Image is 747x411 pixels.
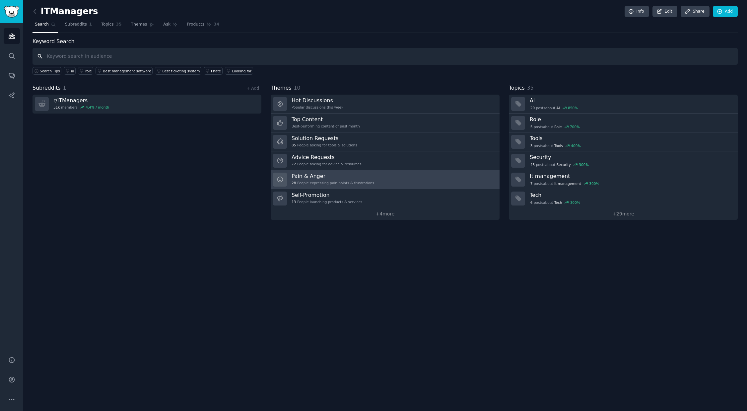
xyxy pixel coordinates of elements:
h3: Solution Requests [292,135,357,142]
a: Security43postsaboutSecurity300% [509,151,738,170]
h3: Advice Requests [292,154,362,161]
h3: Role [530,116,733,123]
a: Looking for [225,67,253,75]
span: Products [187,22,204,28]
a: Advice Requests72People asking for advice & resources [271,151,500,170]
div: post s about [530,143,581,149]
div: 300 % [589,181,599,186]
div: Best-performing content of past month [292,124,360,128]
span: 35 [116,22,122,28]
a: It management7postsaboutIt management300% [509,170,738,189]
h3: Hot Discussions [292,97,343,104]
a: Search [33,19,58,33]
div: People expressing pain points & frustrations [292,181,374,185]
span: 72 [292,162,296,166]
a: Add [713,6,738,17]
span: 13 [292,200,296,204]
span: Ask [163,22,170,28]
a: Subreddits1 [63,19,94,33]
div: post s about [530,124,580,130]
span: Tech [554,200,562,205]
div: I hate [211,69,221,73]
a: +29more [509,208,738,220]
a: Themes [129,19,157,33]
div: 300 % [579,162,589,167]
div: 700 % [570,124,580,129]
div: ai [71,69,74,73]
div: 400 % [571,143,581,148]
span: Themes [271,84,292,92]
span: 10 [294,85,301,91]
a: Self-Promotion13People launching products & services [271,189,500,208]
a: Topics35 [99,19,124,33]
a: Share [681,6,709,17]
h3: Self-Promotion [292,192,363,199]
a: Ask [161,19,180,33]
a: Ai20postsaboutAi850% [509,95,738,114]
span: Subreddits [65,22,87,28]
a: Tech6postsaboutTech300% [509,189,738,208]
a: Tools3postsaboutTools400% [509,132,738,151]
span: 5 [530,124,533,129]
div: People asking for advice & resources [292,162,362,166]
h3: Ai [530,97,733,104]
div: Looking for [232,69,252,73]
span: 1 [63,85,66,91]
div: Best management software [103,69,151,73]
span: Ai [557,106,560,110]
span: Subreddits [33,84,61,92]
div: post s about [530,200,581,205]
input: Keyword search in audience [33,48,738,65]
a: Edit [652,6,677,17]
span: Topics [101,22,113,28]
a: Info [625,6,649,17]
span: Tools [554,143,563,148]
h3: r/ ITManagers [53,97,109,104]
a: Role5postsaboutRole700% [509,114,738,132]
a: role [78,67,93,75]
span: Topics [509,84,525,92]
span: 34 [214,22,219,28]
a: I hate [204,67,223,75]
h3: Top Content [292,116,360,123]
span: 85 [292,143,296,147]
span: 51k [53,105,60,110]
a: Products34 [184,19,222,33]
button: Search Tips [33,67,61,75]
a: Solution Requests85People asking for tools & solutions [271,132,500,151]
h3: Pain & Anger [292,173,374,180]
div: post s about [530,181,600,187]
div: People asking for tools & solutions [292,143,357,147]
div: Best ticketing system [162,69,200,73]
h3: Tech [530,192,733,199]
span: 20 [530,106,535,110]
a: r/ITManagers51kmembers4.4% / month [33,95,261,114]
a: Top ContentBest-performing content of past month [271,114,500,132]
span: Security [557,162,571,167]
h2: ITManagers [33,6,98,17]
span: 35 [527,85,534,91]
span: Search Tips [40,69,60,73]
a: ai [64,67,76,75]
img: GummySearch logo [4,6,19,18]
a: Best ticketing system [155,67,201,75]
span: 6 [530,200,533,205]
h3: Tools [530,135,733,142]
span: Search [35,22,49,28]
h3: It management [530,173,733,180]
span: 3 [530,143,533,148]
div: People launching products & services [292,200,363,204]
span: Role [554,124,562,129]
label: Keyword Search [33,38,74,44]
div: role [85,69,92,73]
a: Hot DiscussionsPopular discussions this week [271,95,500,114]
div: post s about [530,162,589,168]
div: post s about [530,105,578,111]
a: Best management software [96,67,153,75]
div: members [53,105,109,110]
a: +4more [271,208,500,220]
a: Pain & Anger28People expressing pain points & frustrations [271,170,500,189]
a: + Add [246,86,259,91]
span: 1 [89,22,92,28]
span: Themes [131,22,147,28]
